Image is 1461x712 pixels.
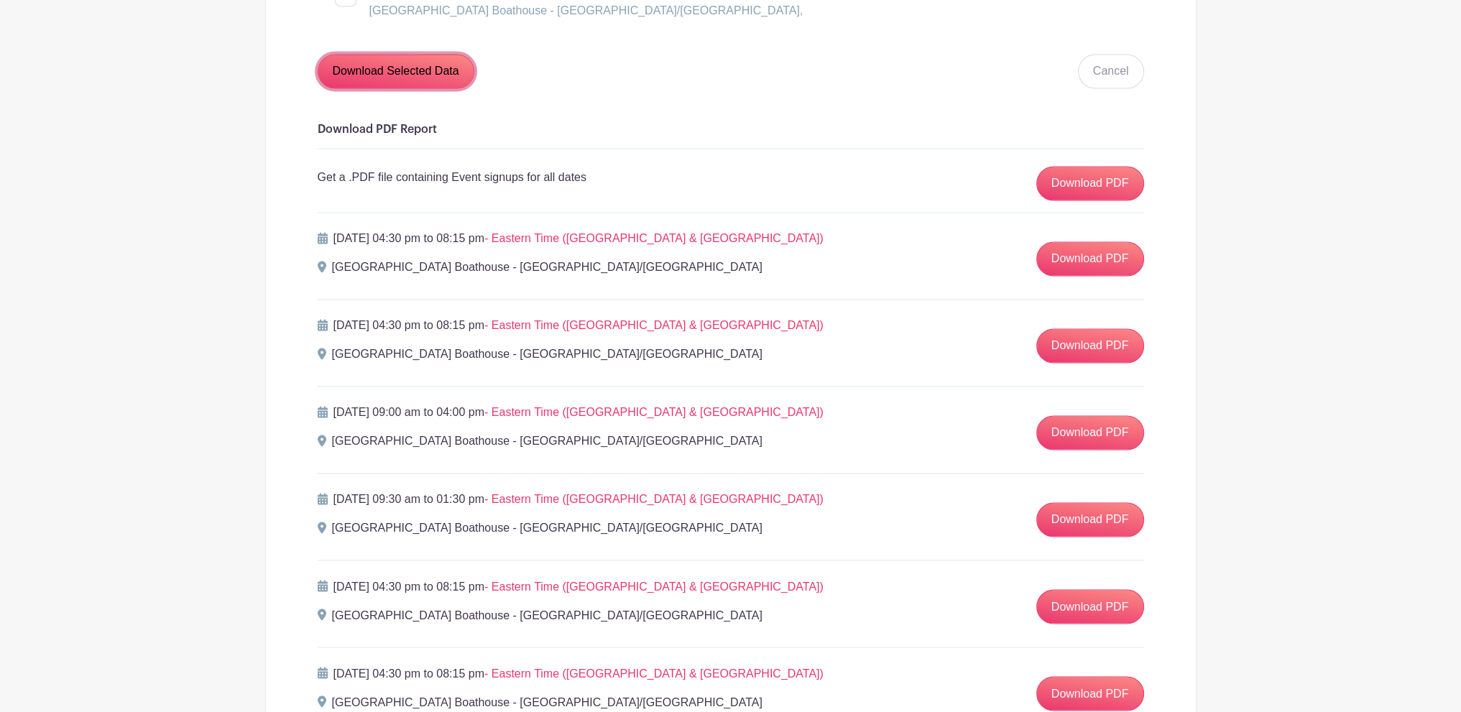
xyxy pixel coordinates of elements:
p: [GEOGRAPHIC_DATA] Boathouse - [GEOGRAPHIC_DATA]/[GEOGRAPHIC_DATA] [332,346,762,363]
span: - Eastern Time ([GEOGRAPHIC_DATA] & [GEOGRAPHIC_DATA]) [484,406,824,418]
a: Download PDF [1036,241,1144,276]
p: [GEOGRAPHIC_DATA] Boathouse - [GEOGRAPHIC_DATA]/[GEOGRAPHIC_DATA] [332,259,762,276]
span: - Eastern Time ([GEOGRAPHIC_DATA] & [GEOGRAPHIC_DATA]) [484,580,824,592]
a: Download PDF [1036,589,1144,624]
p: Get a .PDF file containing Event signups for all dates [318,169,586,186]
span: - Eastern Time ([GEOGRAPHIC_DATA] & [GEOGRAPHIC_DATA]) [484,232,824,244]
p: [GEOGRAPHIC_DATA] Boathouse - [GEOGRAPHIC_DATA]/[GEOGRAPHIC_DATA] [332,693,762,711]
p: [GEOGRAPHIC_DATA] Boathouse - [GEOGRAPHIC_DATA]/[GEOGRAPHIC_DATA] [332,519,762,537]
input: Download Selected Data [318,54,474,88]
a: Download PDF [1036,328,1144,363]
span: - Eastern Time ([GEOGRAPHIC_DATA] & [GEOGRAPHIC_DATA]) [484,493,824,505]
a: Download PDF [1036,502,1144,537]
p: [GEOGRAPHIC_DATA] Boathouse - [GEOGRAPHIC_DATA]/[GEOGRAPHIC_DATA] [332,433,762,450]
a: Download PDF [1036,166,1144,200]
span: - Eastern Time ([GEOGRAPHIC_DATA] & [GEOGRAPHIC_DATA]) [484,667,824,679]
p: [GEOGRAPHIC_DATA] Boathouse - [GEOGRAPHIC_DATA]/[GEOGRAPHIC_DATA] [332,606,762,624]
p: [DATE] 04:30 pm to 08:15 pm [333,230,824,247]
button: Cancel [1078,54,1144,88]
span: - Eastern Time ([GEOGRAPHIC_DATA] & [GEOGRAPHIC_DATA]) [484,319,824,331]
p: [DATE] 04:30 pm to 08:15 pm [333,317,824,334]
p: [DATE] 04:30 pm to 08:15 pm [333,578,824,595]
p: [DATE] 09:00 am to 04:00 pm [333,404,824,421]
a: Download PDF [1036,415,1144,450]
p: [DATE] 04:30 pm to 08:15 pm [333,665,824,682]
div: [GEOGRAPHIC_DATA] Boathouse - [GEOGRAPHIC_DATA]/[GEOGRAPHIC_DATA], [369,2,860,19]
h6: Download PDF Report [318,123,1144,137]
a: Download PDF [1036,676,1144,711]
p: [DATE] 09:30 am to 01:30 pm [333,491,824,508]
